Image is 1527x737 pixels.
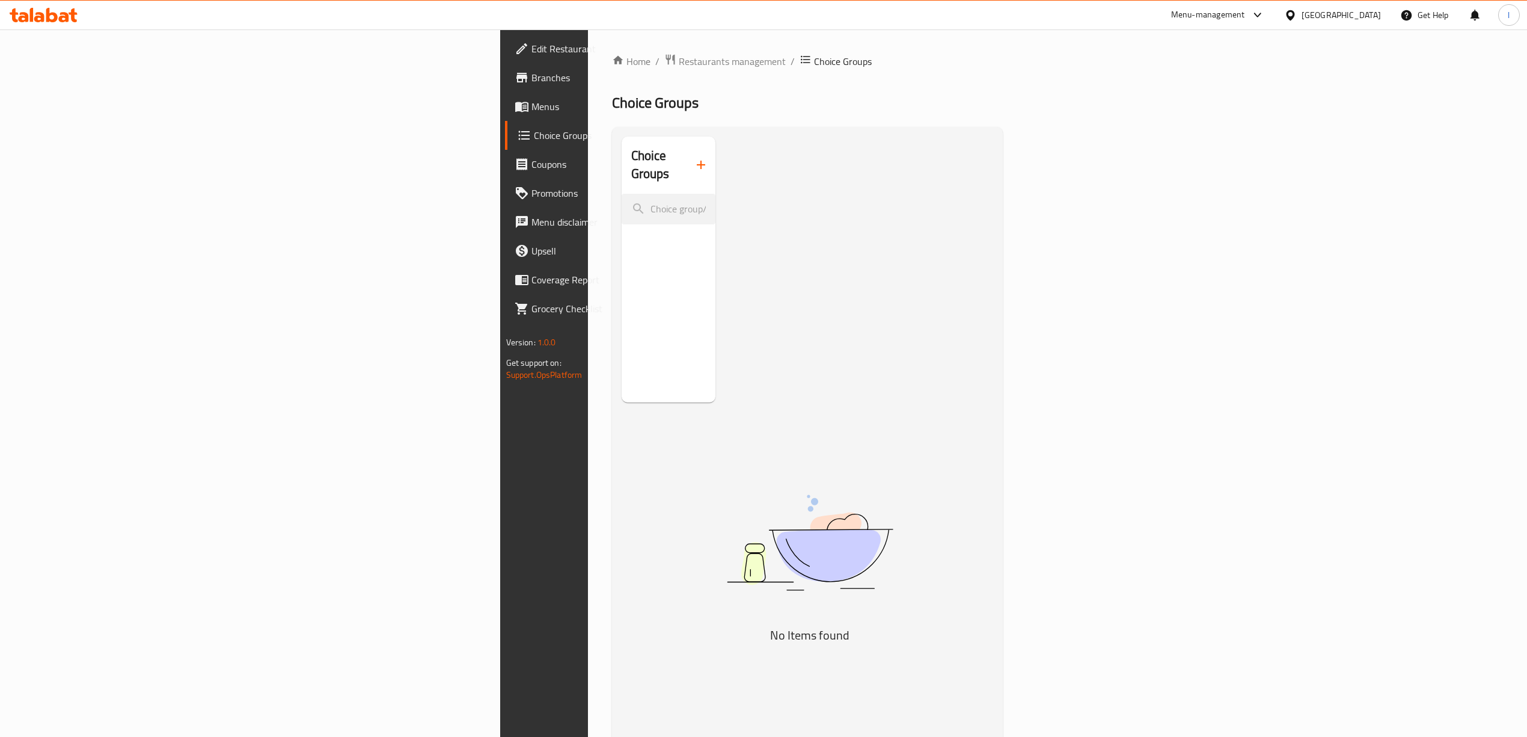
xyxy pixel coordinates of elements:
span: Menu disclaimer [531,215,745,229]
img: dish.svg [659,463,960,622]
span: Coverage Report [531,273,745,287]
a: Menus [505,92,755,121]
span: Grocery Checklist [531,301,745,316]
span: Choice Groups [534,128,745,143]
a: Promotions [505,179,755,208]
span: l [1508,8,1510,22]
span: Edit Restaurant [531,42,745,56]
a: Coupons [505,150,755,179]
a: Grocery Checklist [505,294,755,323]
span: Upsell [531,244,745,258]
a: Coverage Report [505,265,755,294]
span: 1.0.0 [537,335,556,350]
span: Branches [531,70,745,85]
span: Promotions [531,186,745,200]
a: Support.OpsPlatform [506,367,583,383]
input: search [622,194,716,224]
div: [GEOGRAPHIC_DATA] [1302,8,1381,22]
nav: breadcrumb [612,54,1003,69]
span: Coupons [531,157,745,171]
div: Menu-management [1171,8,1245,22]
span: Choice Groups [814,54,872,69]
a: Choice Groups [505,121,755,150]
span: Get support on: [506,355,562,371]
h5: No Items found [659,626,960,645]
li: / [791,54,795,69]
span: Menus [531,99,745,114]
a: Menu disclaimer [505,208,755,236]
a: Edit Restaurant [505,34,755,63]
a: Upsell [505,236,755,265]
span: Version: [506,335,536,350]
a: Branches [505,63,755,92]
